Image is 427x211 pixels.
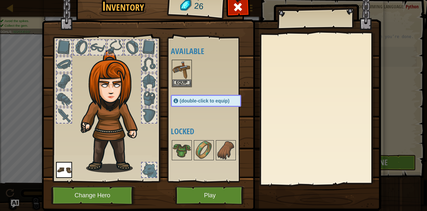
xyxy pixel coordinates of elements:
[172,60,191,79] img: portrait.png
[180,98,230,103] span: (double-click to equip)
[172,79,191,86] button: Equip
[56,162,72,178] img: portrait.png
[171,127,255,136] h4: Locked
[171,47,255,55] h4: Available
[78,50,149,173] img: hair_f2.png
[194,141,213,160] img: portrait.png
[172,141,191,160] img: portrait.png
[175,186,245,205] button: Play
[217,141,235,160] img: portrait.png
[51,186,136,205] button: Change Hero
